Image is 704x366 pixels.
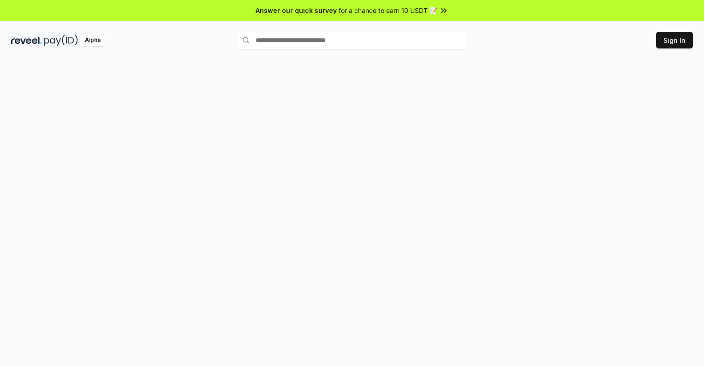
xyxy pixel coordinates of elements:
[656,32,693,48] button: Sign In
[80,35,106,46] div: Alpha
[256,6,337,15] span: Answer our quick survey
[44,35,78,46] img: pay_id
[339,6,437,15] span: for a chance to earn 10 USDT 📝
[11,35,42,46] img: reveel_dark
